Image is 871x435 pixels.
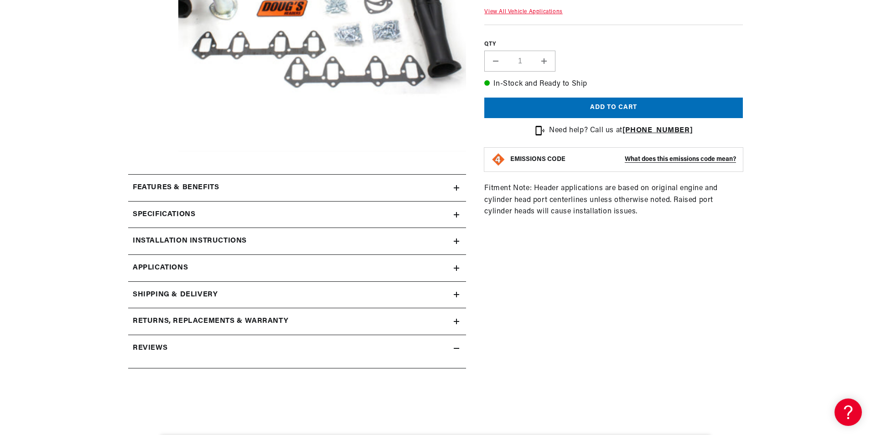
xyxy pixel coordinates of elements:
img: Emissions code [491,152,506,167]
h2: Specifications [133,209,195,221]
h2: Features & Benefits [133,182,219,194]
h2: Reviews [133,342,167,354]
a: Applications [128,255,466,282]
strong: What does this emissions code mean? [625,156,736,163]
summary: Reviews [128,335,466,362]
p: Need help? Call us at [549,125,693,137]
h2: Shipping & Delivery [133,289,218,301]
label: QTY [484,41,743,48]
a: [PHONE_NUMBER] [622,127,693,134]
summary: Shipping & Delivery [128,282,466,308]
summary: Installation instructions [128,228,466,254]
span: Applications [133,262,188,274]
a: View All Vehicle Applications [484,9,562,15]
button: EMISSIONS CODEWhat does this emissions code mean? [510,155,736,164]
p: In-Stock and Ready to Ship [484,78,743,90]
h2: Returns, Replacements & Warranty [133,316,288,327]
button: Add to cart [484,98,743,118]
strong: EMISSIONS CODE [510,156,565,163]
summary: Features & Benefits [128,175,466,201]
h2: Installation instructions [133,235,247,247]
summary: Specifications [128,202,466,228]
summary: Returns, Replacements & Warranty [128,308,466,335]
